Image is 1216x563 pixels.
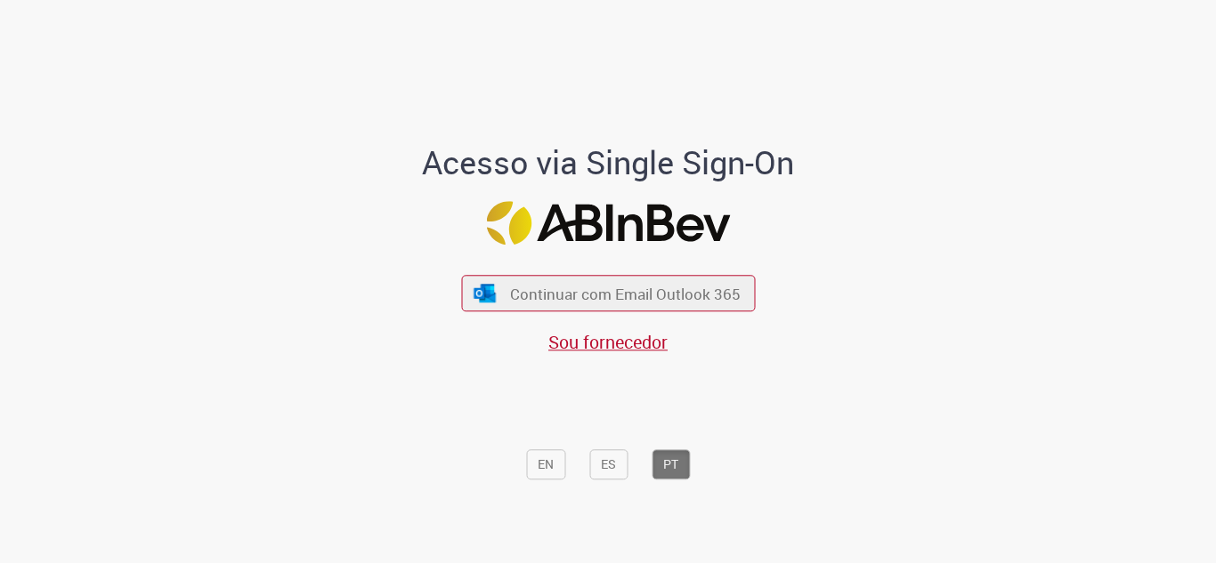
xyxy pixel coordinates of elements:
button: EN [526,450,565,480]
button: ES [589,450,628,480]
button: ícone Azure/Microsoft 360 Continuar com Email Outlook 365 [461,275,755,311]
span: Continuar com Email Outlook 365 [510,284,741,304]
img: ícone Azure/Microsoft 360 [473,284,498,302]
button: PT [652,450,690,480]
h1: Acesso via Single Sign-On [361,145,855,181]
a: Sou fornecedor [548,331,668,355]
img: Logo ABInBev [486,202,730,245]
